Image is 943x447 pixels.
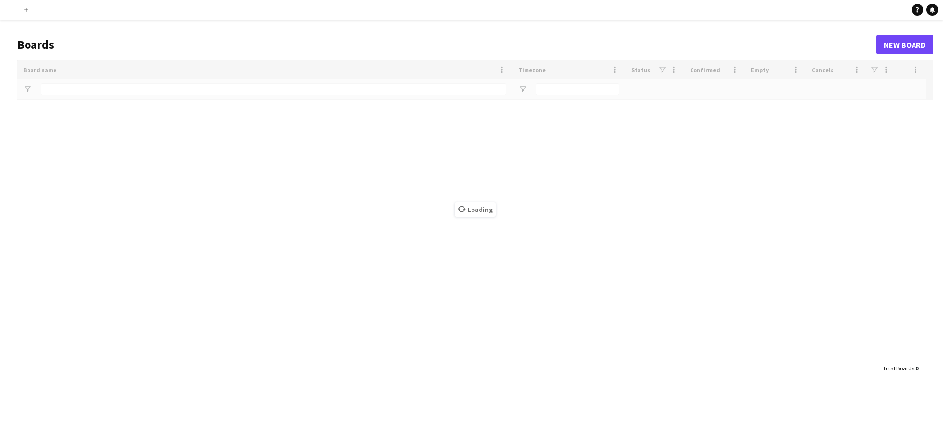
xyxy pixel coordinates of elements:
span: Loading [455,202,496,217]
a: New Board [876,35,933,54]
div: : [883,359,918,378]
h1: Boards [17,37,876,52]
span: Total Boards [883,365,914,372]
span: 0 [915,365,918,372]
